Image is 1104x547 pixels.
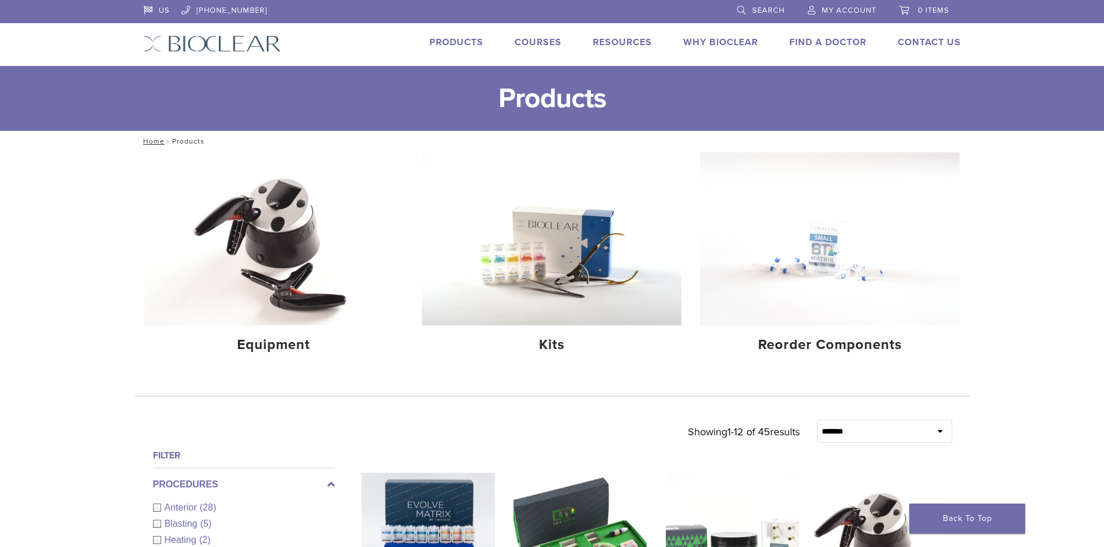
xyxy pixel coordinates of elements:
a: Home [140,137,165,145]
span: (2) [199,535,211,545]
img: Reorder Components [700,152,960,325]
span: My Account [822,6,876,15]
span: (28) [200,502,216,512]
a: Contact Us [898,36,961,48]
img: Kits [422,152,682,325]
a: Back To Top [909,504,1025,534]
span: 1-12 of 45 [727,425,770,438]
a: Equipment [144,152,404,363]
a: Why Bioclear [683,36,758,48]
span: 0 items [918,6,949,15]
img: Equipment [144,152,404,325]
h4: Kits [431,335,672,355]
span: / [165,138,172,144]
span: Heating [165,535,199,545]
p: Showing results [688,420,800,444]
h4: Filter [153,449,335,462]
span: Anterior [165,502,200,512]
a: Reorder Components [700,152,960,363]
a: Products [429,36,483,48]
span: (5) [200,519,212,528]
a: Find A Doctor [789,36,866,48]
nav: Products [135,131,970,152]
label: Procedures [153,478,335,491]
a: Kits [422,152,682,363]
h4: Reorder Components [709,335,950,355]
h4: Equipment [154,335,395,355]
span: Blasting [165,519,201,528]
span: Search [752,6,785,15]
img: Bioclear [144,35,281,52]
a: Courses [515,36,562,48]
a: Resources [593,36,652,48]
